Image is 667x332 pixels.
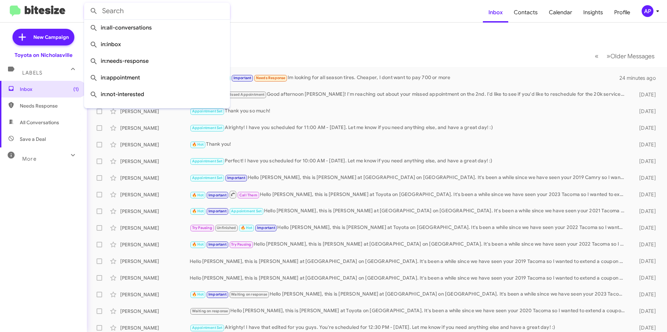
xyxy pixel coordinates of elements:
[190,274,628,281] div: Hello [PERSON_NAME], this is [PERSON_NAME] at [GEOGRAPHIC_DATA] on [GEOGRAPHIC_DATA]. It's been a...
[628,125,661,131] div: [DATE]
[620,75,661,82] div: 24 minutes ago
[120,291,190,298] div: [PERSON_NAME]
[20,136,46,143] span: Save a Deal
[628,291,661,298] div: [DATE]
[609,2,636,23] a: Profile
[628,324,661,331] div: [DATE]
[628,158,661,165] div: [DATE]
[192,142,204,147] span: 🔥 Hot
[231,292,267,297] span: Waiting on response
[120,274,190,281] div: [PERSON_NAME]
[20,102,79,109] span: Needs Response
[120,224,190,231] div: [PERSON_NAME]
[483,2,508,23] a: Inbox
[190,324,628,332] div: Alrighty! I have that edited for you guys. You're scheduled for 12:30 PM - [DATE]. Let me know if...
[628,91,661,98] div: [DATE]
[192,176,223,180] span: Appointment Set
[120,141,190,148] div: [PERSON_NAME]
[90,53,224,69] span: in:needs-response
[208,292,227,297] span: Important
[231,242,251,247] span: Try Pausing
[233,76,252,80] span: Important
[628,108,661,115] div: [DATE]
[120,258,190,265] div: [PERSON_NAME]
[628,208,661,215] div: [DATE]
[190,74,620,82] div: Im looking for all season tires. Cheaper, I dont want to pay 700 or more
[192,309,228,313] span: Waiting on response
[628,241,661,248] div: [DATE]
[192,242,204,247] span: 🔥 Hot
[607,52,610,60] span: »
[595,52,599,60] span: «
[190,290,628,298] div: Hello [PERSON_NAME], this is [PERSON_NAME] at [GEOGRAPHIC_DATA] on [GEOGRAPHIC_DATA]. It's been a...
[120,108,190,115] div: [PERSON_NAME]
[192,209,204,213] span: 🔥 Hot
[190,224,628,232] div: Hello [PERSON_NAME], this is [PERSON_NAME] at Toyota on [GEOGRAPHIC_DATA]. It's been a while sinc...
[543,2,578,23] a: Calendar
[120,191,190,198] div: [PERSON_NAME]
[602,49,659,63] button: Next
[120,158,190,165] div: [PERSON_NAME]
[610,52,654,60] span: Older Messages
[120,324,190,331] div: [PERSON_NAME]
[208,242,227,247] span: Important
[20,86,79,93] span: Inbox
[628,174,661,181] div: [DATE]
[190,258,628,265] div: Hello [PERSON_NAME], this is [PERSON_NAME] at [GEOGRAPHIC_DATA] on [GEOGRAPHIC_DATA]. It's been a...
[33,34,69,41] span: New Campaign
[90,86,224,103] span: in:not-interested
[190,91,628,99] div: Good afternoon [PERSON_NAME]! I'm reaching out about your missed appointment on the 2nd. I'd like...
[120,125,190,131] div: [PERSON_NAME]
[628,141,661,148] div: [DATE]
[208,193,227,197] span: Important
[190,190,628,199] div: Hello [PERSON_NAME], this is [PERSON_NAME] at Toyota on [GEOGRAPHIC_DATA]. It's been a while sinc...
[628,274,661,281] div: [DATE]
[208,209,227,213] span: Important
[190,207,628,215] div: Hello [PERSON_NAME], this is [PERSON_NAME] at [GEOGRAPHIC_DATA] on [GEOGRAPHIC_DATA]. It's been a...
[591,49,659,63] nav: Page navigation example
[90,103,224,119] span: in:sold-verified
[578,2,609,23] a: Insights
[190,124,628,132] div: Alrighty! I have you scheduled for 11:00 AM - [DATE]. Let me know if you need anything else, and ...
[256,76,286,80] span: Needs Response
[120,208,190,215] div: [PERSON_NAME]
[90,69,224,86] span: in:appointment
[642,5,653,17] div: AP
[257,225,275,230] span: Important
[190,141,628,148] div: Thank you!
[190,107,628,115] div: Thank you so much!
[120,308,190,315] div: [PERSON_NAME]
[13,29,74,45] a: New Campaign
[192,193,204,197] span: 🔥 Hot
[231,209,262,213] span: Appointment Set
[192,225,212,230] span: Try Pausing
[628,224,661,231] div: [DATE]
[190,307,628,315] div: Hello [PERSON_NAME], this is [PERSON_NAME] at Toyota on [GEOGRAPHIC_DATA]. It's been a while sinc...
[591,49,603,63] button: Previous
[120,241,190,248] div: [PERSON_NAME]
[22,156,36,162] span: More
[628,308,661,315] div: [DATE]
[84,3,230,19] input: Search
[217,225,236,230] span: Unfinished
[192,109,223,113] span: Appointment Set
[241,225,253,230] span: 🔥 Hot
[73,86,79,93] span: (1)
[628,191,661,198] div: [DATE]
[508,2,543,23] a: Contacts
[227,92,265,97] span: Missed Appointment
[22,70,42,76] span: Labels
[190,174,628,182] div: Hello [PERSON_NAME], this is [PERSON_NAME] at [GEOGRAPHIC_DATA] on [GEOGRAPHIC_DATA]. It's been a...
[628,258,661,265] div: [DATE]
[20,119,59,126] span: All Conversations
[192,292,204,297] span: 🔥 Hot
[227,176,245,180] span: Important
[192,325,223,330] span: Appointment Set
[90,19,224,36] span: in:all-conversations
[15,52,73,59] div: Toyota on Nicholasville
[120,174,190,181] div: [PERSON_NAME]
[636,5,659,17] button: AP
